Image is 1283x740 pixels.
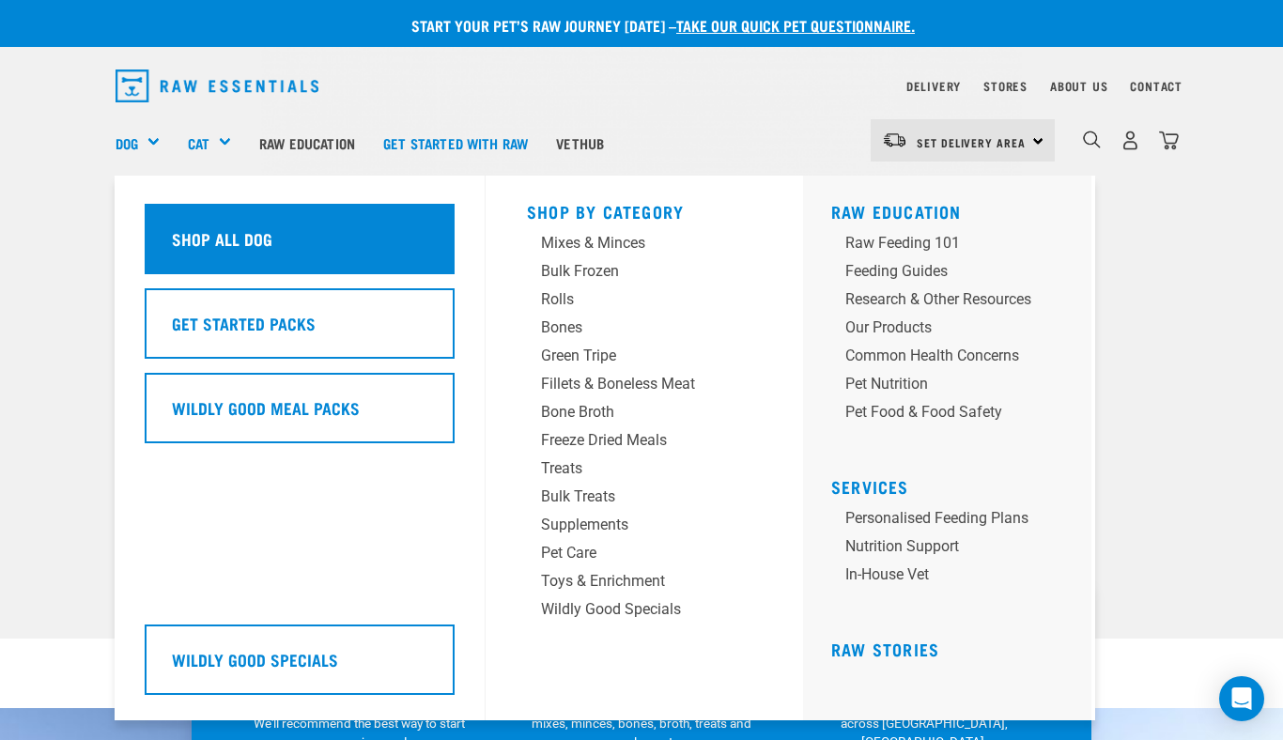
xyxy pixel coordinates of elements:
[845,373,1031,395] div: Pet Nutrition
[172,311,316,335] h5: Get Started Packs
[1159,131,1179,150] img: home-icon@2x.png
[845,232,1031,254] div: Raw Feeding 101
[1121,131,1140,150] img: user.png
[527,288,762,316] a: Rolls
[116,69,318,102] img: Raw Essentials Logo
[831,535,1076,563] a: Nutrition Support
[831,345,1076,373] a: Common Health Concerns
[906,83,961,89] a: Delivery
[541,457,717,480] div: Treats
[369,105,542,180] a: Get started with Raw
[845,288,1031,311] div: Research & Other Resources
[172,647,338,671] h5: Wildly Good Specials
[541,598,717,621] div: Wildly Good Specials
[845,260,1031,283] div: Feeding Guides
[541,288,717,311] div: Rolls
[527,401,762,429] a: Bone Broth
[145,373,455,457] a: Wildly Good Meal Packs
[541,232,717,254] div: Mixes & Minces
[541,514,717,536] div: Supplements
[527,514,762,542] a: Supplements
[1083,131,1101,148] img: home-icon-1@2x.png
[541,260,717,283] div: Bulk Frozen
[831,316,1076,345] a: Our Products
[172,226,272,251] h5: Shop All Dog
[188,132,209,154] a: Cat
[527,260,762,288] a: Bulk Frozen
[527,598,762,626] a: Wildly Good Specials
[831,477,1076,492] h5: Services
[527,345,762,373] a: Green Tripe
[541,345,717,367] div: Green Tripe
[541,486,717,508] div: Bulk Treats
[845,316,1031,339] div: Our Products
[145,624,455,709] a: Wildly Good Specials
[527,373,762,401] a: Fillets & Boneless Meat
[541,316,717,339] div: Bones
[676,21,915,29] a: take our quick pet questionnaire.
[541,373,717,395] div: Fillets & Boneless Meat
[845,401,1031,424] div: Pet Food & Food Safety
[541,401,717,424] div: Bone Broth
[145,288,455,373] a: Get Started Packs
[831,563,1076,592] a: In-house vet
[845,345,1031,367] div: Common Health Concerns
[831,373,1076,401] a: Pet Nutrition
[541,542,717,564] div: Pet Care
[831,644,939,654] a: Raw Stories
[1050,83,1107,89] a: About Us
[245,105,369,180] a: Raw Education
[1219,676,1264,721] div: Open Intercom Messenger
[831,401,1076,429] a: Pet Food & Food Safety
[917,139,1026,146] span: Set Delivery Area
[100,62,1183,110] nav: dropdown navigation
[527,232,762,260] a: Mixes & Minces
[831,507,1076,535] a: Personalised Feeding Plans
[145,204,455,288] a: Shop All Dog
[541,429,717,452] div: Freeze Dried Meals
[527,457,762,486] a: Treats
[983,83,1028,89] a: Stores
[542,105,618,180] a: Vethub
[831,288,1076,316] a: Research & Other Resources
[116,132,138,154] a: Dog
[527,202,762,217] h5: Shop By Category
[831,232,1076,260] a: Raw Feeding 101
[1130,83,1183,89] a: Contact
[527,542,762,570] a: Pet Care
[527,429,762,457] a: Freeze Dried Meals
[527,316,762,345] a: Bones
[527,570,762,598] a: Toys & Enrichment
[831,207,962,216] a: Raw Education
[172,395,360,420] h5: Wildly Good Meal Packs
[882,131,907,148] img: van-moving.png
[541,570,717,593] div: Toys & Enrichment
[527,486,762,514] a: Bulk Treats
[831,260,1076,288] a: Feeding Guides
